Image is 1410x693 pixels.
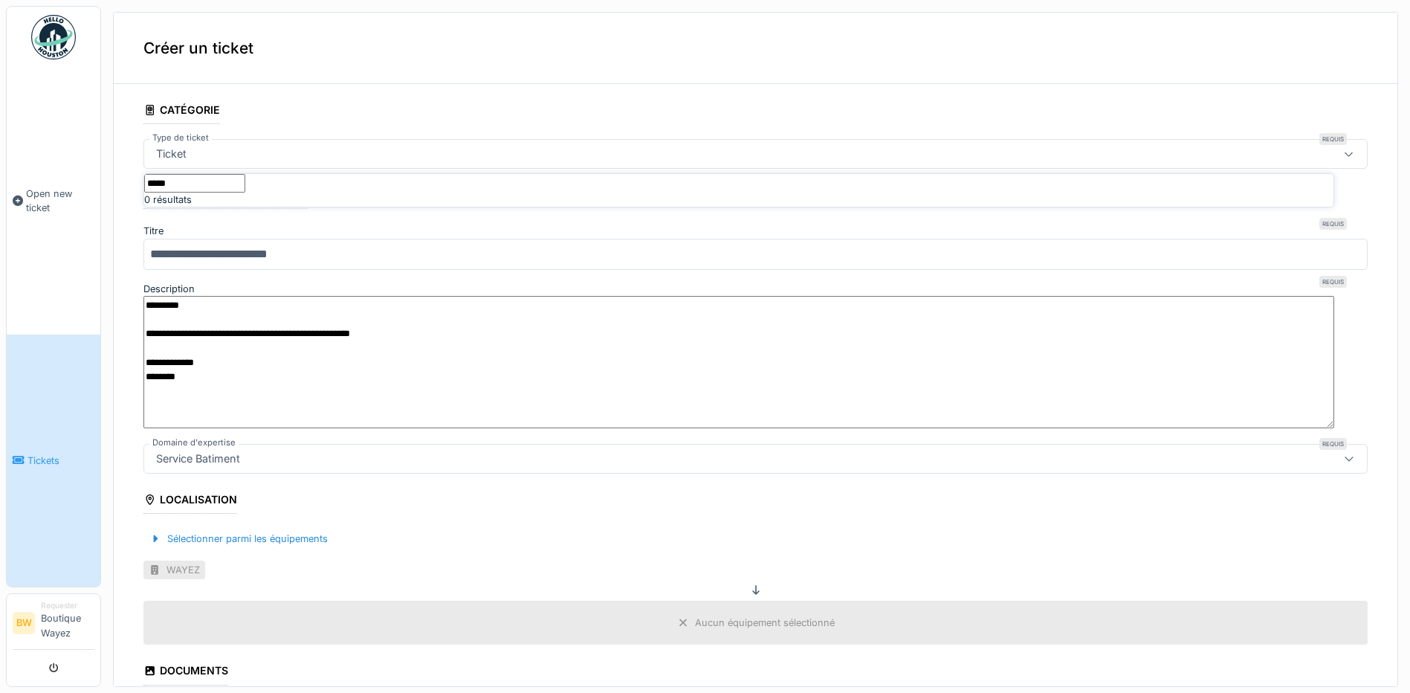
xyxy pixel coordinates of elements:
div: Aucun équipement sélectionné [695,616,835,630]
div: Ticket [150,146,193,162]
label: Type de ticket [149,132,212,144]
a: Tickets [7,335,100,587]
label: Titre [143,224,164,238]
div: Créer un ticket [114,13,1397,84]
div: Requis [1319,133,1347,145]
div: Requis [1319,276,1347,288]
span: Tickets [28,454,94,468]
div: Catégorie [143,99,220,124]
li: BW [13,612,35,634]
div: Requis [1319,218,1347,230]
li: Boutique Wayez [41,600,94,646]
span: Open new ticket [26,187,94,215]
div: Documents [143,660,228,685]
div: Requis [1319,438,1347,450]
div: WAYEZ [166,563,200,577]
a: BW RequesterBoutique Wayez [13,600,94,650]
div: Service Batiment [150,451,246,467]
div: Localisation [143,489,237,514]
div: Sélectionner parmi les équipements [143,529,334,549]
label: Domaine d'expertise [149,436,239,449]
a: Open new ticket [7,68,100,335]
div: Requester [41,600,94,611]
img: Badge_color-CXgf-gQk.svg [31,15,76,59]
label: Description [143,282,195,296]
div: 0 résultats [144,193,1333,207]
